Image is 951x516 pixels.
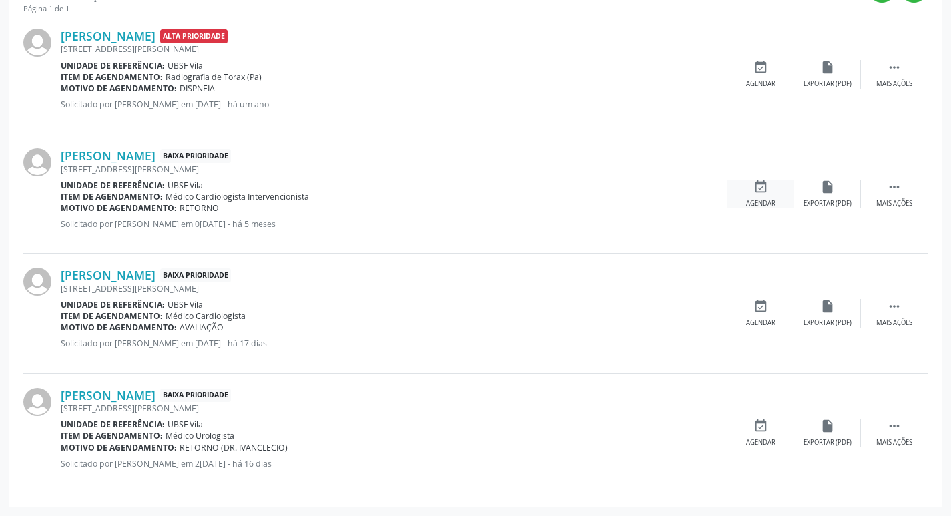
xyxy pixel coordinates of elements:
p: Solicitado por [PERSON_NAME] em 2[DATE] - há 16 dias [61,458,727,469]
p: Solicitado por [PERSON_NAME] em [DATE] - há 17 dias [61,338,727,349]
div: Agendar [746,318,775,328]
span: RETORNO [180,202,219,214]
div: Exportar (PDF) [804,318,852,328]
span: Baixa Prioridade [160,389,231,403]
img: img [23,388,51,416]
span: AVALIAÇÃO [180,322,224,333]
span: UBSF Vila [168,180,203,191]
b: Unidade de referência: [61,180,165,191]
div: [STREET_ADDRESS][PERSON_NAME] [61,164,727,175]
p: Solicitado por [PERSON_NAME] em [DATE] - há um ano [61,99,727,110]
b: Motivo de agendamento: [61,202,177,214]
b: Motivo de agendamento: [61,442,177,453]
span: Baixa Prioridade [160,149,231,163]
i: insert_drive_file [820,180,835,194]
b: Item de agendamento: [61,191,163,202]
b: Motivo de agendamento: [61,83,177,94]
i: event_available [753,419,768,433]
a: [PERSON_NAME] [61,388,155,403]
span: Médico Urologista [166,430,234,441]
span: DISPNEIA [180,83,215,94]
i:  [887,180,902,194]
div: Exportar (PDF) [804,438,852,447]
b: Unidade de referência: [61,60,165,71]
span: RETORNO (DR. IVANCLECIO) [180,442,288,453]
i: insert_drive_file [820,419,835,433]
b: Item de agendamento: [61,310,163,322]
div: Agendar [746,79,775,89]
div: Mais ações [876,79,912,89]
i: event_available [753,299,768,314]
div: Mais ações [876,438,912,447]
div: [STREET_ADDRESS][PERSON_NAME] [61,403,727,414]
span: Baixa Prioridade [160,268,231,282]
span: Médico Cardiologista [166,310,246,322]
span: UBSF Vila [168,60,203,71]
i: insert_drive_file [820,299,835,314]
i: event_available [753,180,768,194]
span: Radiografia de Torax (Pa) [166,71,262,83]
b: Item de agendamento: [61,71,163,83]
div: Exportar (PDF) [804,199,852,208]
b: Unidade de referência: [61,419,165,430]
a: [PERSON_NAME] [61,148,155,163]
div: Mais ações [876,318,912,328]
span: Médico Cardiologista Intervencionista [166,191,309,202]
b: Unidade de referência: [61,299,165,310]
i:  [887,60,902,75]
i: insert_drive_file [820,60,835,75]
b: Motivo de agendamento: [61,322,177,333]
span: UBSF Vila [168,299,203,310]
p: Solicitado por [PERSON_NAME] em 0[DATE] - há 5 meses [61,218,727,230]
a: [PERSON_NAME] [61,268,155,282]
span: Alta Prioridade [160,29,228,43]
span: UBSF Vila [168,419,203,430]
img: img [23,29,51,57]
div: Página 1 de 1 [23,3,145,15]
div: [STREET_ADDRESS][PERSON_NAME] [61,283,727,294]
div: Exportar (PDF) [804,79,852,89]
div: Mais ações [876,199,912,208]
img: img [23,148,51,176]
i: event_available [753,60,768,75]
div: Agendar [746,438,775,447]
div: [STREET_ADDRESS][PERSON_NAME] [61,43,727,55]
i:  [887,419,902,433]
b: Item de agendamento: [61,430,163,441]
i:  [887,299,902,314]
img: img [23,268,51,296]
div: Agendar [746,199,775,208]
a: [PERSON_NAME] [61,29,155,43]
